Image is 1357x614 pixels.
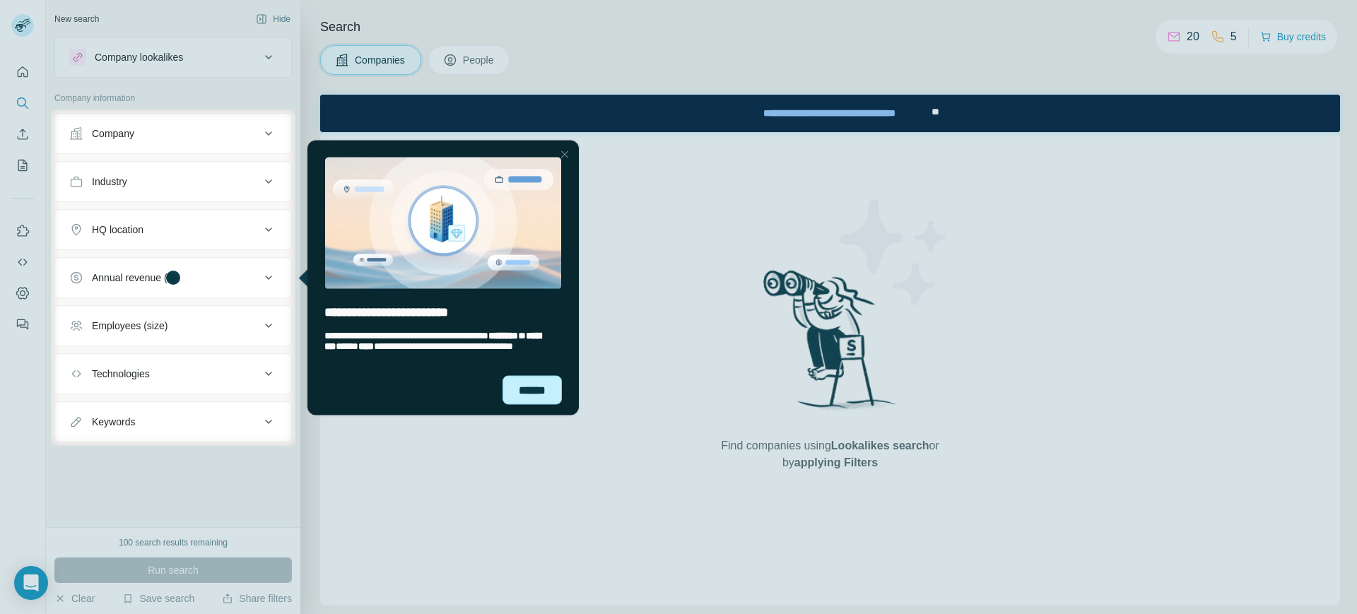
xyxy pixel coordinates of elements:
div: Annual revenue ($) [92,271,176,285]
div: Upgrade plan for full access to Surfe [409,3,609,34]
div: Employees (size) [92,319,168,333]
div: Keywords [92,415,135,429]
button: Annual revenue ($) [55,261,291,295]
button: Employees (size) [55,309,291,343]
iframe: Tooltip [295,138,582,418]
div: Technologies [92,367,150,381]
button: Company [55,117,291,150]
button: Industry [55,165,291,199]
div: Industry [92,175,127,189]
button: HQ location [55,213,291,247]
div: Company [92,126,134,141]
button: Keywords [55,405,291,439]
div: HQ location [92,223,143,237]
button: Technologies [55,357,291,391]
